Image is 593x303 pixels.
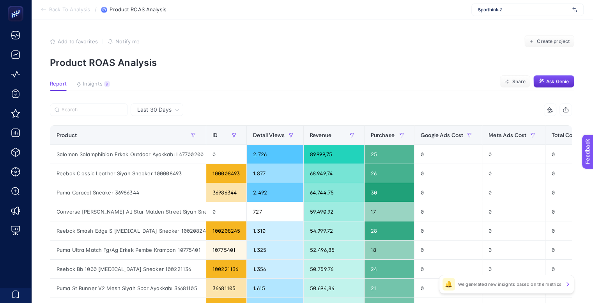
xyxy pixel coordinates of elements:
span: Sporthink-2 [478,7,569,13]
input: Search [62,107,123,113]
div: 2.726 [247,145,303,164]
div: 0 [414,202,482,221]
div: 0 [482,145,545,164]
button: Notify me [108,38,140,45]
div: 100221136 [206,260,246,278]
div: Reebok Classic Leather Siyah Sneaker 100008493 [50,164,206,183]
div: Reebok Bb 1000 [MEDICAL_DATA] Sneaker 100221136 [50,260,206,278]
span: Add to favorites [58,38,98,45]
span: Share [512,78,526,85]
span: Notify me [115,38,140,45]
button: Ask Genie [533,75,574,88]
div: 0 [414,279,482,298]
div: 68.949,74 [304,164,364,183]
div: 0 [206,145,246,164]
div: 0 [414,164,482,183]
div: 21 [365,279,414,298]
div: 50.759,76 [304,260,364,278]
div: 100208245 [206,221,246,240]
div: 9 [104,81,110,87]
div: 1.877 [247,164,303,183]
div: 54.999,72 [304,221,364,240]
span: Ask Genie [546,78,569,85]
div: Puma Ultra Match Fg/Ag Erkek Pembe Krampon 10775401 [50,241,206,259]
span: Revenue [310,132,331,138]
div: Puma St Runner V2 Mesh Siyah Spor Ayakkabı 36681105 [50,279,206,298]
img: svg%3e [572,6,577,14]
span: ID [212,132,218,138]
span: Product [57,132,77,138]
div: 0 [482,183,545,202]
span: Last 30 Days [137,106,172,114]
div: 0 [482,221,545,240]
div: 24 [365,260,414,278]
div: 2.492 [247,183,303,202]
button: Add to favorites [50,38,98,45]
div: 10775401 [206,241,246,259]
div: 1.310 [247,221,303,240]
div: Puma Caracal Sneaker 36986344 [50,183,206,202]
div: 0 [414,260,482,278]
div: 0 [482,164,545,183]
div: 50.694,84 [304,279,364,298]
div: 0 [414,145,482,164]
div: 17 [365,202,414,221]
div: 0 [482,202,545,221]
div: 0 [482,241,545,259]
div: 727 [247,202,303,221]
div: 1.356 [247,260,303,278]
div: 18 [365,241,414,259]
div: 0 [482,260,545,278]
p: Product ROAS Analysis [50,57,574,68]
div: 1.615 [247,279,303,298]
div: 0 [414,183,482,202]
div: 100008493 [206,164,246,183]
div: 30 [365,183,414,202]
div: 0 [414,241,482,259]
div: 59.490,92 [304,202,364,221]
span: Insights [83,81,103,87]
span: Report [50,81,67,87]
span: / [95,6,97,12]
div: 🔔 [443,278,455,291]
div: 0 [414,221,482,240]
div: 25 [365,145,414,164]
span: Purchase [371,132,395,138]
span: Create project [537,38,570,45]
div: 26 [365,164,414,183]
div: 1.325 [247,241,303,259]
div: 36986344 [206,183,246,202]
div: 36681105 [206,279,246,298]
p: We generated new insights based on the metrics [458,281,561,287]
div: Converse [PERSON_NAME] All Star Malden Street Siyah Sneaker A09226C [50,202,206,221]
button: Create project [524,35,574,48]
span: Back To Analysis [49,7,90,13]
span: Detail Views [253,132,285,138]
span: Meta Ads Cost [489,132,526,138]
span: Product ROAS Analysis [110,7,166,13]
div: 28 [365,221,414,240]
div: Salomon Solamphibian Erkek Outdoor Ayakkabı L47700200 [50,145,206,164]
div: 0 [206,202,246,221]
div: 89.999,75 [304,145,364,164]
span: Google Ads Cost [421,132,463,138]
button: Share [500,75,530,88]
div: 52.496,85 [304,241,364,259]
div: 64.744,75 [304,183,364,202]
span: Feedback [5,2,30,9]
div: Reebok Smash Edge S [MEDICAL_DATA] Sneaker 100208245 [50,221,206,240]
